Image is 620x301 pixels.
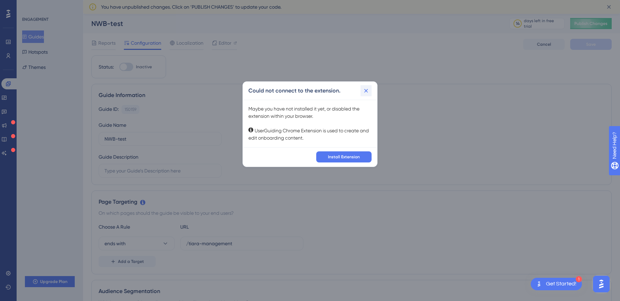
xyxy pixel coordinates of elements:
span: Install Extension [328,154,360,160]
div: Maybe you have not installed it yet, or disabled the extension within your browser. UserGuiding C... [248,105,372,142]
span: Need Help? [16,2,43,10]
div: 1 [576,276,582,282]
iframe: UserGuiding AI Assistant Launcher [591,274,612,294]
div: Open Get Started! checklist, remaining modules: 1 [531,278,582,290]
img: launcher-image-alternative-text [535,280,543,288]
div: Get Started! [546,280,576,288]
h2: Could not connect to the extension. [248,87,340,95]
